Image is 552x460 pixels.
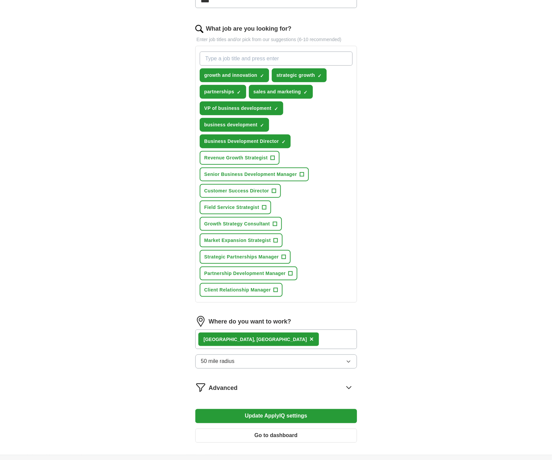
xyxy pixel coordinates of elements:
img: filter [195,382,206,393]
div: [GEOGRAPHIC_DATA], [GEOGRAPHIC_DATA] [204,336,307,343]
span: sales and marketing [254,88,301,95]
span: Customer Success Director [204,187,269,194]
span: ✓ [318,73,322,79]
span: Field Service Strategist [204,204,259,211]
span: Revenue Growth Strategist [204,154,268,161]
span: VP of business development [204,105,271,112]
button: strategic growth✓ [272,68,327,82]
button: Partnership Development Manager [200,267,298,280]
button: Go to dashboard [195,429,357,443]
span: ✓ [274,106,278,112]
button: Field Service Strategist [200,201,271,214]
img: location.png [195,316,206,327]
button: sales and marketing✓ [249,85,313,99]
input: Type a job title and press enter [200,52,353,66]
button: VP of business development✓ [200,101,283,115]
button: Customer Success Director [200,184,281,198]
button: Client Relationship Manager [200,283,283,297]
button: Revenue Growth Strategist [200,151,280,165]
span: partnerships [204,88,234,95]
span: Market Expansion Strategist [204,237,271,244]
img: search.png [195,25,203,33]
span: Business Development Director [204,138,279,145]
span: Strategic Partnerships Manager [204,253,279,260]
button: growth and innovation✓ [200,68,269,82]
label: Where do you want to work? [209,317,291,326]
span: Advanced [209,384,238,393]
span: ✓ [304,90,308,95]
span: 50 mile radius [201,358,235,366]
span: ✓ [260,123,264,128]
span: ✓ [260,73,264,79]
span: strategic growth [277,72,315,79]
span: Partnership Development Manager [204,270,286,277]
button: Business Development Director✓ [200,134,291,148]
span: Client Relationship Manager [204,286,271,294]
span: growth and innovation [204,72,257,79]
span: business development [204,121,258,128]
span: ✓ [237,90,241,95]
button: Senior Business Development Manager [200,167,309,181]
button: Growth Strategy Consultant [200,217,282,231]
label: What job are you looking for? [206,24,292,33]
button: Update ApplyIQ settings [195,409,357,423]
button: Strategic Partnerships Manager [200,250,291,264]
button: business development✓ [200,118,269,132]
p: Enter job titles and/or pick from our suggestions (6-10 recommended) [195,36,357,43]
span: ✓ [282,139,286,145]
button: Market Expansion Strategist [200,234,283,247]
span: Senior Business Development Manager [204,171,297,178]
button: 50 mile radius [195,355,357,369]
button: × [310,334,314,344]
span: × [310,335,314,343]
span: Growth Strategy Consultant [204,220,270,227]
button: partnerships✓ [200,85,246,99]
